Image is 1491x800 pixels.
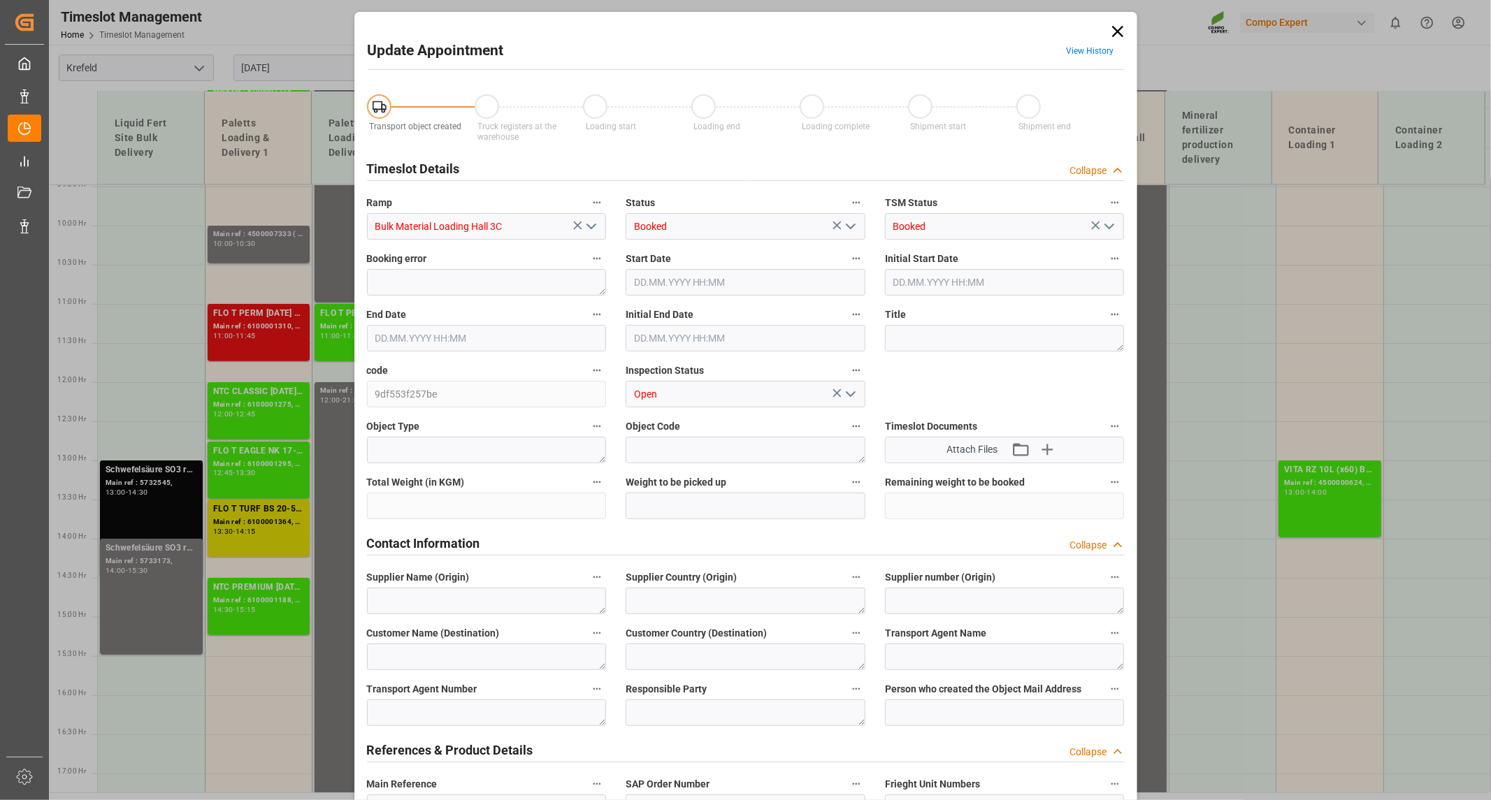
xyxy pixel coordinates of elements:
span: Loading end [694,122,741,131]
button: Object Code [847,417,865,435]
button: Supplier Name (Origin) [588,568,606,586]
span: Weight to be picked up [626,475,726,490]
button: Transport Agent Name [1106,624,1124,642]
button: Person who created the Object Mail Address [1106,680,1124,698]
button: Timeslot Documents [1106,417,1124,435]
span: Transport object created [369,122,461,131]
button: Total Weight (in KGM) [588,473,606,491]
span: Object Code [626,419,680,434]
span: Initial Start Date [885,252,958,266]
button: Title [1106,305,1124,323]
button: Frieght Unit Numbers [1106,775,1124,793]
button: code [588,361,606,379]
button: Booking error [588,249,606,268]
span: Ramp [367,196,393,210]
span: Responsible Party [626,682,707,697]
button: Supplier Country (Origin) [847,568,865,586]
span: Attach Files [946,442,997,457]
span: code [367,363,389,378]
button: Inspection Status [847,361,865,379]
button: Status [847,194,865,212]
span: Person who created the Object Mail Address [885,682,1081,697]
input: DD.MM.YYYY HH:MM [367,325,607,351]
input: Type to search/select [367,213,607,240]
span: TSM Status [885,196,937,210]
input: DD.MM.YYYY HH:MM [885,269,1125,296]
span: Supplier Country (Origin) [626,570,737,585]
span: Loading start [586,122,636,131]
button: Main Reference [588,775,606,793]
button: Transport Agent Number [588,680,606,698]
button: Supplier number (Origin) [1106,568,1124,586]
span: Loading complete [802,122,870,131]
span: Supplier number (Origin) [885,570,995,585]
button: Ramp [588,194,606,212]
h2: Timeslot Details [367,159,460,178]
button: Weight to be picked up [847,473,865,491]
span: Title [885,307,906,322]
h2: References & Product Details [367,741,533,759]
button: open menu [1098,216,1119,238]
span: SAP Order Number [626,777,710,792]
button: Responsible Party [847,680,865,698]
button: Object Type [588,417,606,435]
div: Collapse [1070,745,1107,759]
div: Collapse [1070,538,1107,553]
input: DD.MM.YYYY HH:MM [626,325,865,351]
span: Truck registers at the warehouse [477,122,556,142]
button: SAP Order Number [847,775,865,793]
span: Transport Agent Number [367,682,477,697]
button: open menu [839,384,860,405]
input: DD.MM.YYYY HH:MM [626,269,865,296]
button: End Date [588,305,606,323]
span: Object Type [367,419,420,434]
span: Frieght Unit Numbers [885,777,980,792]
button: Initial End Date [847,305,865,323]
button: Initial Start Date [1106,249,1124,268]
button: Remaining weight to be booked [1106,473,1124,491]
h2: Update Appointment [368,40,504,62]
button: open menu [580,216,601,238]
button: Start Date [847,249,865,268]
span: Total Weight (in KGM) [367,475,465,490]
h2: Contact Information [367,534,480,553]
span: Initial End Date [626,307,693,322]
span: Status [626,196,655,210]
button: open menu [839,216,860,238]
span: Supplier Name (Origin) [367,570,470,585]
span: Inspection Status [626,363,704,378]
span: Customer Country (Destination) [626,626,767,641]
span: Customer Name (Destination) [367,626,500,641]
input: Type to search/select [626,213,865,240]
button: TSM Status [1106,194,1124,212]
span: End Date [367,307,407,322]
a: View History [1067,46,1114,56]
span: Main Reference [367,777,438,792]
button: Customer Name (Destination) [588,624,606,642]
span: Remaining weight to be booked [885,475,1025,490]
span: Start Date [626,252,671,266]
div: Collapse [1070,163,1107,178]
span: Shipment end [1018,122,1071,131]
span: Timeslot Documents [885,419,977,434]
button: Customer Country (Destination) [847,624,865,642]
span: Transport Agent Name [885,626,986,641]
span: Booking error [367,252,427,266]
span: Shipment start [910,122,966,131]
